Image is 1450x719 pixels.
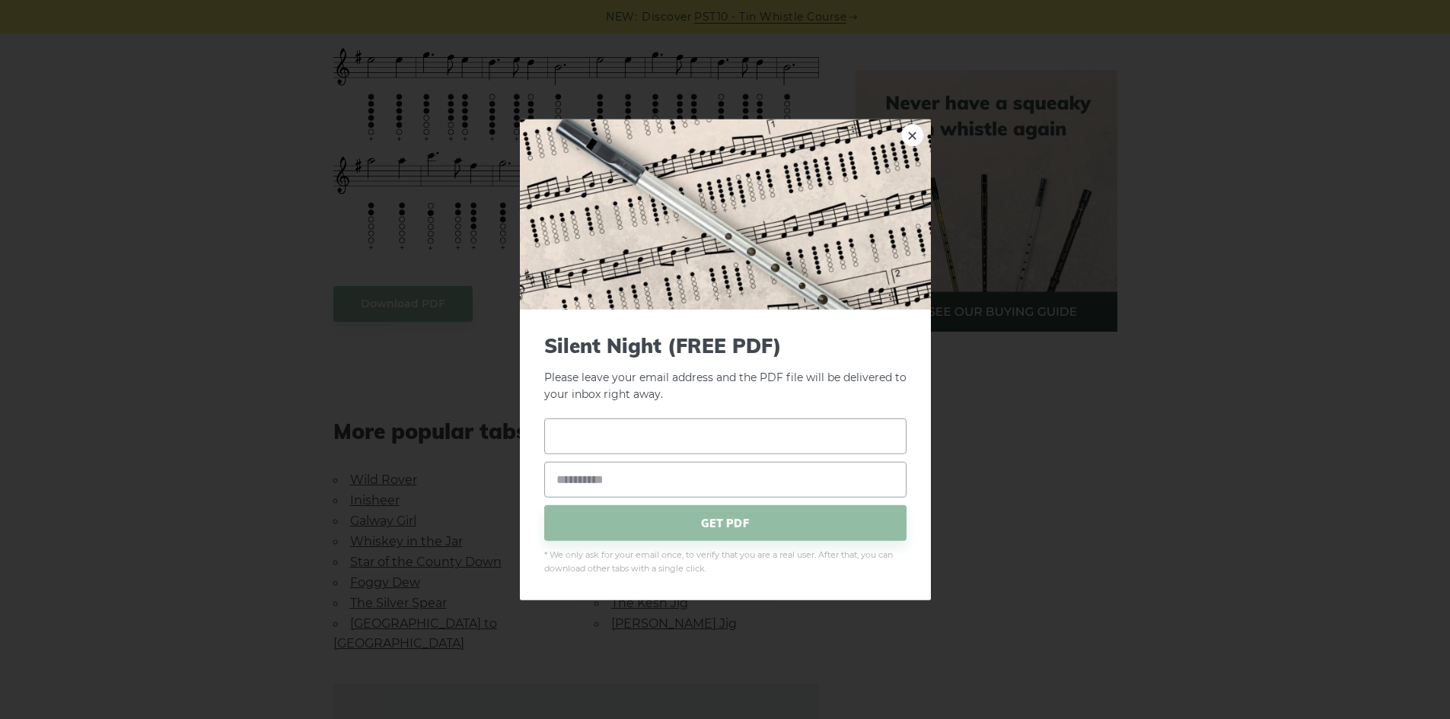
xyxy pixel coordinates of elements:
span: GET PDF [544,505,907,541]
p: Please leave your email address and the PDF file will be delivered to your inbox right away. [544,333,907,403]
img: Tin Whistle Tab Preview [520,119,931,309]
span: Silent Night (FREE PDF) [544,333,907,357]
span: * We only ask for your email once, to verify that you are a real user. After that, you can downlo... [544,549,907,576]
a: × [901,123,924,146]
